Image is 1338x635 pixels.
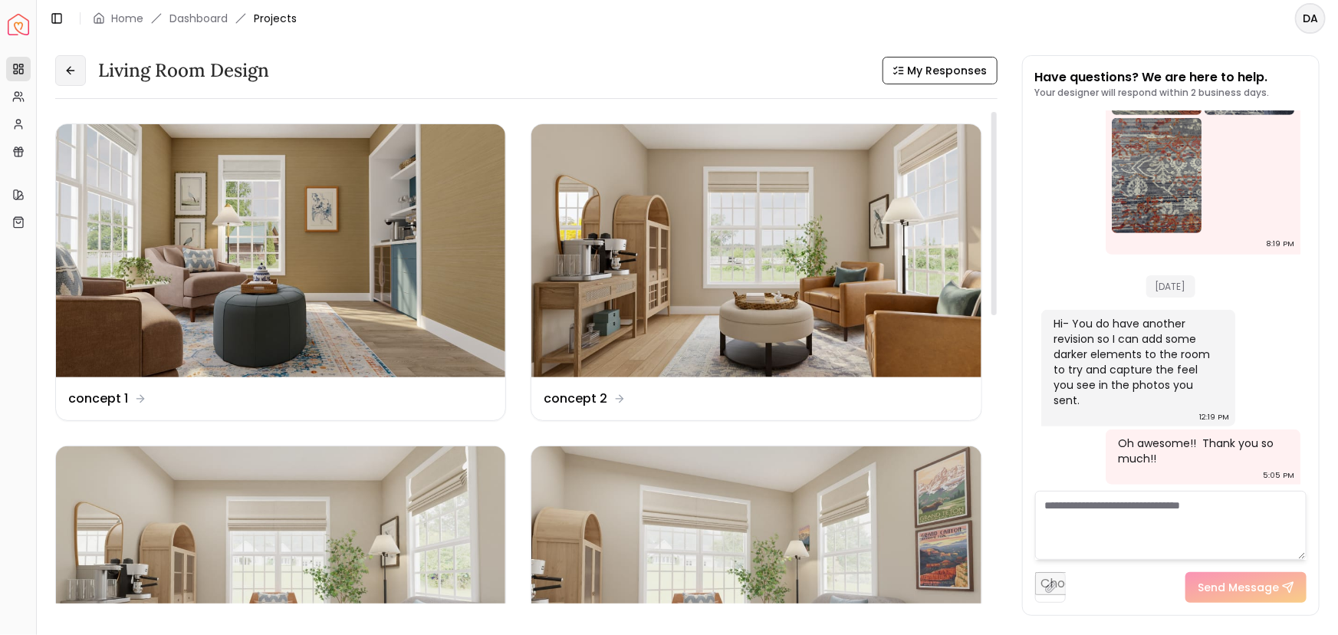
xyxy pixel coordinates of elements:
dd: concept 1 [68,390,128,408]
button: My Responses [883,57,998,84]
h3: Living Room design [98,58,269,83]
div: 8:19 PM [1266,236,1294,252]
a: Home [111,11,143,26]
img: Chat Image [1112,118,1202,233]
button: DA [1295,3,1326,34]
a: Spacejoy [8,14,29,35]
div: Oh awesome!! Thank you so much!! [1118,436,1285,466]
span: Projects [254,11,297,26]
img: concept 2 [531,124,981,377]
a: Dashboard [169,11,228,26]
p: Have questions? We are here to help. [1035,68,1270,87]
img: Spacejoy Logo [8,14,29,35]
div: Hi- You do have another revision so I can add some darker elements to the room to try and capture... [1054,316,1221,408]
span: My Responses [908,63,988,78]
div: 5:05 PM [1263,468,1294,483]
p: Your designer will respond within 2 business days. [1035,87,1270,99]
a: concept 2concept 2 [531,123,981,421]
div: 12:19 PM [1199,410,1229,425]
nav: breadcrumb [93,11,297,26]
img: concept 1 [56,124,505,377]
span: DA [1297,5,1324,32]
span: [DATE] [1146,275,1195,298]
a: concept 1concept 1 [55,123,506,421]
dd: concept 2 [544,390,607,408]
